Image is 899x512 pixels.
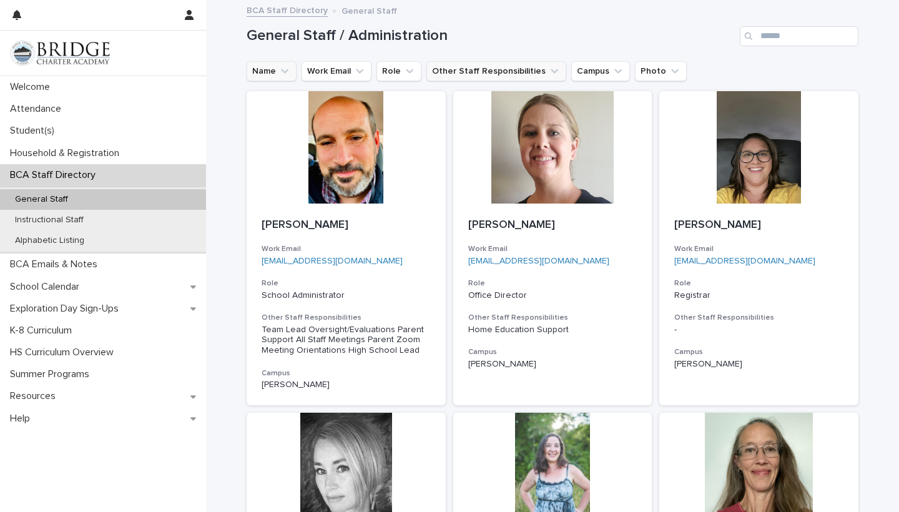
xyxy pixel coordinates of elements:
h3: Campus [674,347,843,357]
p: Help [5,413,40,425]
p: School Calendar [5,281,89,293]
a: [EMAIL_ADDRESS][DOMAIN_NAME] [674,257,815,265]
p: [PERSON_NAME] [468,359,637,370]
p: [PERSON_NAME] [674,359,843,370]
h3: Other Staff Responsibilities [674,313,843,323]
p: Instructional Staff [5,215,94,225]
div: Home Education Support [468,325,637,335]
input: Search [740,26,858,46]
p: BCA Emails & Notes [5,258,107,270]
p: BCA Staff Directory [5,169,106,181]
p: Household & Registration [5,147,129,159]
p: Welcome [5,81,60,93]
p: Registrar [674,290,843,301]
p: Summer Programs [5,368,99,380]
p: General Staff [341,3,397,17]
p: HS Curriculum Overview [5,347,124,358]
a: [EMAIL_ADDRESS][DOMAIN_NAME] [262,257,403,265]
p: Office Director [468,290,637,301]
p: K-8 Curriculum [5,325,82,337]
p: School Administrator [262,290,431,301]
p: [PERSON_NAME] [674,219,843,232]
p: [PERSON_NAME] [262,380,431,390]
a: [PERSON_NAME]Work Email[EMAIL_ADDRESS][DOMAIN_NAME]RoleRegistrarOther Staff Responsibilities-Camp... [659,91,858,405]
h3: Other Staff Responsibilities [468,313,637,323]
h3: Campus [262,368,431,378]
p: [PERSON_NAME] [262,219,431,232]
button: Photo [635,61,687,81]
h3: Role [468,278,637,288]
p: General Staff [5,194,78,205]
h3: Work Email [262,244,431,254]
p: Exploration Day Sign-Ups [5,303,129,315]
a: [PERSON_NAME]Work Email[EMAIL_ADDRESS][DOMAIN_NAME]RoleOffice DirectorOther Staff Responsibilitie... [453,91,652,405]
h3: Work Email [674,244,843,254]
p: Resources [5,390,66,402]
button: Work Email [302,61,371,81]
button: Other Staff Responsibilities [426,61,566,81]
div: Team Lead Oversight/Evaluations Parent Support All Staff Meetings Parent Zoom Meeting Orientation... [262,325,431,356]
div: - [674,325,843,335]
button: Role [376,61,421,81]
p: Attendance [5,103,71,115]
a: [PERSON_NAME]Work Email[EMAIL_ADDRESS][DOMAIN_NAME]RoleSchool AdministratorOther Staff Responsibi... [247,91,446,405]
h3: Work Email [468,244,637,254]
img: V1C1m3IdTEidaUdm9Hs0 [10,41,110,66]
h1: General Staff / Administration [247,27,735,45]
button: Name [247,61,297,81]
h3: Campus [468,347,637,357]
p: Student(s) [5,125,64,137]
button: Campus [571,61,630,81]
h3: Role [262,278,431,288]
p: [PERSON_NAME] [468,219,637,232]
h3: Role [674,278,843,288]
a: BCA Staff Directory [247,2,328,17]
h3: Other Staff Responsibilities [262,313,431,323]
a: [EMAIL_ADDRESS][DOMAIN_NAME] [468,257,609,265]
p: Alphabetic Listing [5,235,94,246]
